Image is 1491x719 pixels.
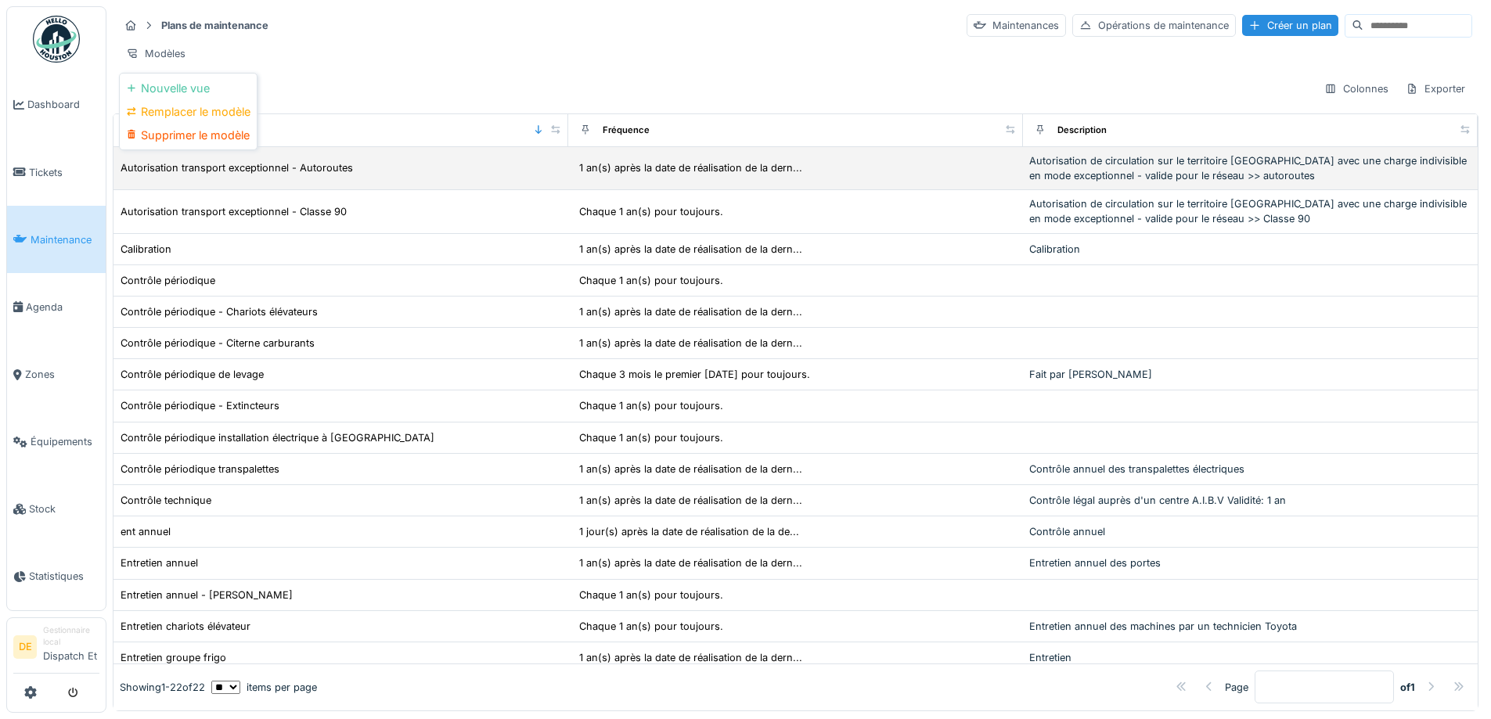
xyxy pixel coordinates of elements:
div: Page [1225,680,1248,695]
div: Chaque 1 an(s) pour toujours. [579,273,723,288]
div: Fait par [PERSON_NAME] [1029,367,1471,382]
div: Opérations de maintenance [1072,14,1236,37]
div: Autorisation transport exceptionnel - Autoroutes [121,160,353,175]
div: Entretien chariots élévateur [121,619,250,634]
div: 1 an(s) après la date de réalisation de la dern... [579,650,802,665]
div: Exporter [1399,77,1472,100]
div: Chaque 3 mois le premier [DATE] pour toujours. [579,367,810,382]
div: Autorisation transport exceptionnel - Classe 90 [121,204,347,219]
span: Agenda [26,300,99,315]
div: Maintenances [967,14,1066,37]
div: Calibration [1029,242,1471,257]
div: Colonnes [1317,77,1396,100]
div: Contrôle périodique installation électrique à [GEOGRAPHIC_DATA] [121,430,434,445]
div: 1 an(s) après la date de réalisation de la dern... [579,493,802,508]
div: Entretien annuel - [PERSON_NAME] [121,588,293,602]
div: items per page [211,680,317,695]
div: Chaque 1 an(s) pour toujours. [579,430,723,445]
div: Chaque 1 an(s) pour toujours. [579,588,723,602]
div: Supprimer le modèle [123,124,254,147]
div: Autorisation de circulation sur le territoire [GEOGRAPHIC_DATA] avec une charge indivisible en mo... [1029,153,1471,183]
div: Modèles [119,42,193,65]
div: 1 an(s) après la date de réalisation de la dern... [579,304,802,319]
div: 1 an(s) après la date de réalisation de la dern... [579,242,802,257]
span: Stock [29,502,99,516]
span: Statistiques [29,569,99,584]
div: 1 an(s) après la date de réalisation de la dern... [579,462,802,476]
div: Entretien annuel des machines par un technicien Toyota [1029,619,1471,634]
div: 1 an(s) après la date de réalisation de la dern... [579,160,802,175]
div: Contrôle périodique - Extincteurs [121,398,279,413]
div: Créer un plan [1242,15,1338,36]
li: Dispatch Et [43,624,99,670]
div: Fréquence [603,124,650,137]
div: 1 an(s) après la date de réalisation de la dern... [579,336,802,351]
div: Contrôle légal auprès d'un centre A.I.B.V Validité: 1 an [1029,493,1471,508]
div: Remplacer le modèle [123,100,254,124]
div: Entretien [1029,650,1471,665]
span: Équipements [31,434,99,449]
span: Dashboard [27,97,99,112]
span: Maintenance [31,232,99,247]
strong: Plans de maintenance [155,18,275,33]
div: Autorisation de circulation sur le territoire [GEOGRAPHIC_DATA] avec une charge indivisible en mo... [1029,196,1471,226]
div: Contrôle périodique de levage [121,367,264,382]
img: Badge_color-CXgf-gQk.svg [33,16,80,63]
div: Entretien annuel [121,555,198,570]
div: Contrôle technique [121,493,211,508]
div: Nouvelle vue [123,77,254,100]
div: Contrôle périodique transpalettes [121,462,279,476]
div: Chaque 1 an(s) pour toujours. [579,398,723,413]
div: Contrôle annuel [1029,524,1471,539]
div: Entretien groupe frigo [121,650,226,665]
span: Zones [25,367,99,382]
div: Gestionnaire local [43,624,99,649]
div: Contrôle périodique - Citerne carburants [121,336,315,351]
span: Tickets [29,165,99,180]
div: 1 jour(s) après la date de réalisation de la de... [579,524,799,539]
div: Chaque 1 an(s) pour toujours. [579,204,723,219]
div: Chaque 1 an(s) pour toujours. [579,619,723,634]
div: Entretien annuel des portes [1029,555,1471,570]
div: 1 an(s) après la date de réalisation de la dern... [579,555,802,570]
div: Description [1057,124,1107,137]
div: ent annuel [121,524,171,539]
div: Showing 1 - 22 of 22 [120,680,205,695]
div: Calibration [121,242,171,257]
div: Contrôle annuel des transpalettes électriques [1029,462,1471,476]
div: Contrôle périodique [121,273,215,288]
div: Contrôle périodique - Chariots élévateurs [121,304,318,319]
li: DE [13,635,37,659]
strong: of 1 [1400,680,1415,695]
